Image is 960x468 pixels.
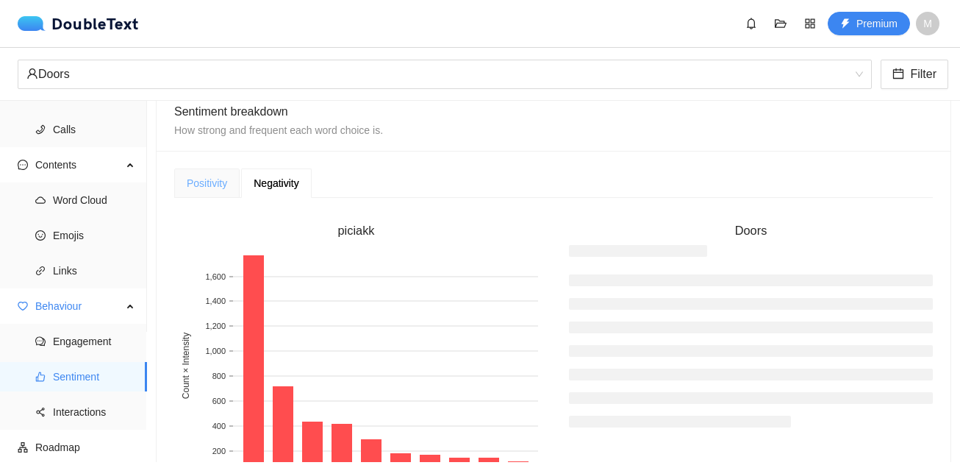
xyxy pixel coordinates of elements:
button: appstore [798,12,822,35]
span: Filter [910,65,936,83]
button: calendarFilter [881,60,948,89]
span: Premium [856,15,898,32]
button: bell [739,12,763,35]
text: 1,200 [205,322,226,330]
span: Contents [35,150,122,180]
span: Interactions [53,397,135,427]
span: Emojis [53,221,135,250]
span: Roadmap [35,433,135,462]
span: bell [740,18,762,29]
span: thunderbolt [840,18,850,30]
text: 1,600 [205,272,226,281]
a: logoDoubleText [18,16,139,31]
span: Calls [53,115,135,144]
h3: Doors [569,221,933,241]
text: 600 [212,397,226,405]
text: 1,000 [205,347,226,355]
span: heart [18,301,28,311]
span: message [18,160,28,170]
h3: piciakk [174,221,538,241]
span: folder-open [770,18,792,29]
span: like [35,372,46,382]
span: Sentiment breakdown [174,105,288,118]
span: calendar [892,68,904,82]
span: apartment [18,442,28,453]
div: Positivity [187,175,227,191]
span: cloud [35,195,46,205]
div: DoubleText [18,16,139,31]
span: user [26,68,38,79]
span: Negativity [254,178,298,188]
text: Count × Intensity [181,333,191,399]
text: 800 [212,372,226,380]
span: comment [35,336,46,347]
text: 400 [212,422,226,430]
div: Doors [26,60,850,88]
span: Word Cloud [53,185,135,215]
span: link [35,266,46,276]
span: phone [35,124,46,135]
text: 200 [212,447,226,455]
span: Sentiment [53,362,135,391]
span: appstore [799,18,821,29]
button: folder-open [769,12,792,35]
span: Doors [26,60,863,88]
span: M [923,12,932,35]
span: Links [53,256,135,286]
span: Engagement [53,327,135,356]
span: share-alt [35,407,46,417]
span: Behaviour [35,291,122,321]
button: thunderboltPremium [828,12,910,35]
img: logo [18,16,51,31]
span: smile [35,230,46,241]
text: 1,400 [205,297,226,305]
span: How strong and frequent each word choice is. [174,124,383,136]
